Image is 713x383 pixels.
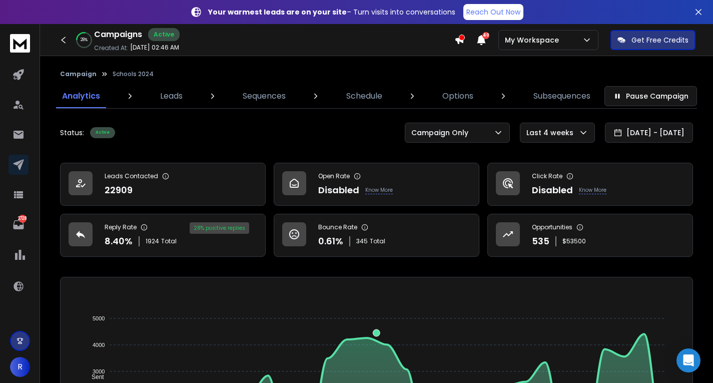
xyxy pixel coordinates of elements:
[237,84,292,108] a: Sequences
[130,44,179,52] p: [DATE] 02:46 AM
[146,237,159,245] span: 1924
[84,373,104,380] span: Sent
[105,223,137,231] p: Reply Rate
[10,357,30,377] button: R
[436,84,479,108] a: Options
[190,222,249,234] div: 28 % positive replies
[533,90,590,102] p: Subsequences
[208,7,455,17] p: – Turn visits into conversations
[81,37,88,43] p: 28 %
[532,223,572,231] p: Opportunities
[579,186,606,194] p: Know More
[90,127,115,138] div: Active
[154,84,189,108] a: Leads
[532,234,549,248] p: 535
[442,90,473,102] p: Options
[9,215,29,235] a: 2728
[243,90,286,102] p: Sequences
[19,215,27,223] p: 2728
[161,237,177,245] span: Total
[10,34,30,53] img: logo
[60,70,97,78] button: Campaign
[527,84,596,108] a: Subsequences
[94,29,142,41] h1: Campaigns
[60,128,84,138] p: Status:
[370,237,385,245] span: Total
[532,183,573,197] p: Disabled
[318,183,359,197] p: Disabled
[148,28,180,41] div: Active
[411,128,472,138] p: Campaign Only
[505,35,563,45] p: My Workspace
[93,368,105,374] tspan: 3000
[631,35,688,45] p: Get Free Credits
[604,86,697,106] button: Pause Campaign
[562,237,586,245] p: $ 53500
[466,7,520,17] p: Reach Out Now
[93,342,105,348] tspan: 4000
[274,214,479,257] a: Bounce Rate0.61%345Total
[60,163,266,206] a: Leads Contacted22909
[610,30,695,50] button: Get Free Credits
[113,70,154,78] p: Schools 2024
[93,315,105,321] tspan: 5000
[526,128,577,138] p: Last 4 weeks
[487,214,693,257] a: Opportunities535$53500
[340,84,388,108] a: Schedule
[105,172,158,180] p: Leads Contacted
[208,7,347,17] strong: Your warmest leads are on your site
[105,234,133,248] p: 8.40 %
[487,163,693,206] a: Click RateDisabledKnow More
[318,223,357,231] p: Bounce Rate
[318,172,350,180] p: Open Rate
[346,90,382,102] p: Schedule
[60,214,266,257] a: Reply Rate8.40%1924Total28% positive replies
[274,163,479,206] a: Open RateDisabledKnow More
[463,4,523,20] a: Reach Out Now
[105,183,133,197] p: 22909
[482,32,489,39] span: 40
[62,90,100,102] p: Analytics
[605,123,693,143] button: [DATE] - [DATE]
[94,44,128,52] p: Created At:
[676,348,700,372] div: Open Intercom Messenger
[356,237,368,245] span: 345
[365,186,393,194] p: Know More
[56,84,106,108] a: Analytics
[318,234,343,248] p: 0.61 %
[532,172,562,180] p: Click Rate
[160,90,183,102] p: Leads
